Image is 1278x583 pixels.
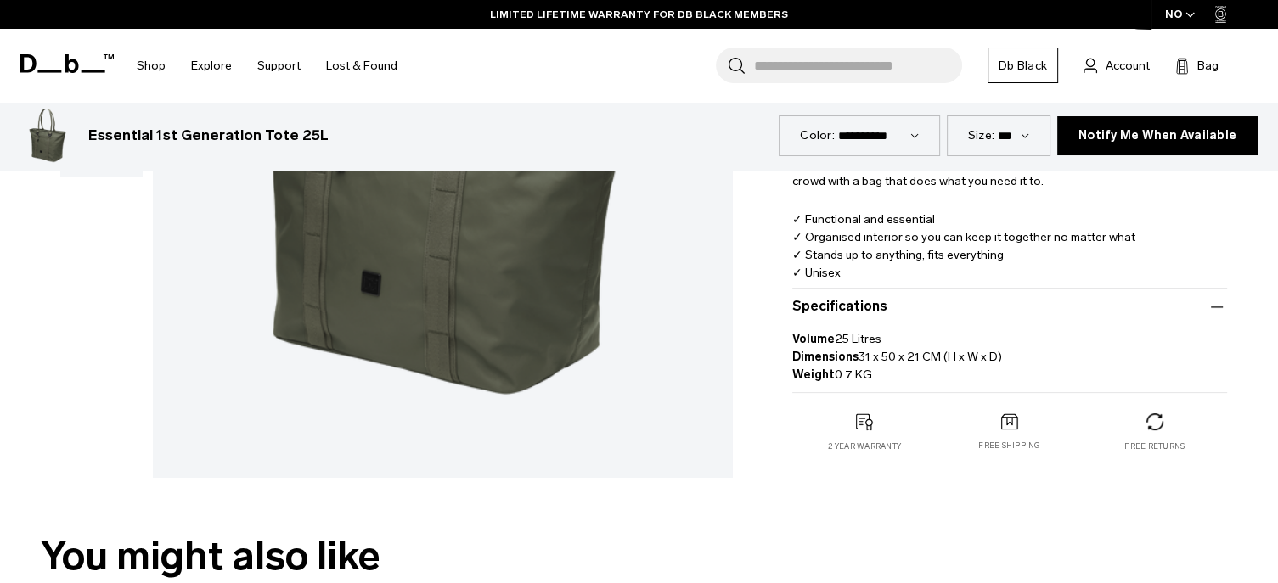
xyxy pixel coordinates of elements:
a: Shop [137,36,166,96]
strong: Volume [792,332,835,346]
a: LIMITED LIFETIME WARRANTY FOR DB BLACK MEMBERS [490,7,788,22]
p: 25 Litres 31 x 50 x 21 CM (H x W x D) 0.7 KG [792,317,1227,384]
strong: Dimensions [792,350,859,364]
strong: Weight [792,367,835,382]
span: Account [1106,57,1150,75]
button: Notify Me When Available [1057,116,1258,155]
img: Essential 1st Generation Tote 25L Moss Green [20,109,75,163]
button: Specifications [792,297,1227,317]
span: Notify Me When Available [1078,128,1236,143]
label: Color: [800,126,835,144]
a: Support [257,36,301,96]
a: Explore [191,36,232,96]
p: Free returns [1124,440,1185,452]
a: Lost & Found [326,36,397,96]
p: Free shipping [978,440,1040,451]
p: ✓ Functional and essential ✓ Organised interior so you can keep it together no matter what ✓ Stan... [792,210,1227,300]
button: Bag [1175,55,1219,76]
a: Account [1084,55,1150,76]
span: Bag [1197,57,1219,75]
h3: Essential 1st Generation Tote 25L [88,125,329,147]
p: 2 year warranty [828,440,901,452]
nav: Main Navigation [124,29,410,103]
label: Size: [968,126,994,144]
a: Db Black [988,48,1058,83]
